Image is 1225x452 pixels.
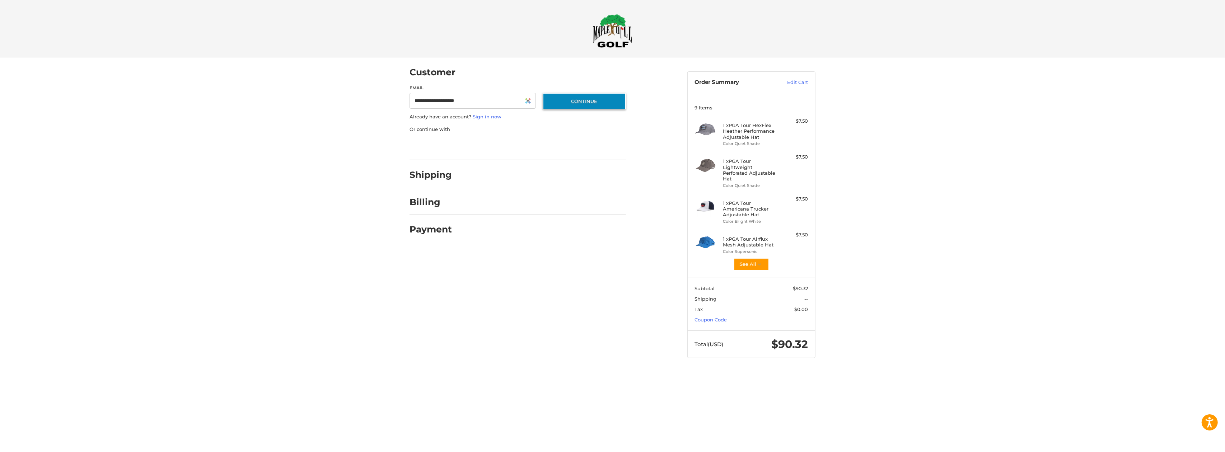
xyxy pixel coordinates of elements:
span: Shipping [695,296,717,302]
li: Color Quiet Shade [723,183,778,189]
span: Tax [695,306,703,312]
h2: Customer [410,67,455,78]
a: Sign in now [473,114,501,119]
span: $0.00 [795,306,808,312]
span: Total (USD) [695,341,724,348]
iframe: PayPal-paylater [468,140,522,153]
h2: Shipping [410,169,452,180]
li: Color Supersonic [723,249,778,255]
div: $7.50 [780,118,808,125]
div: $7.50 [780,231,808,239]
span: $90.32 [772,338,808,351]
label: Email [410,85,536,91]
h4: 1 x PGA Tour HexFlex Heather Performance Adjustable Hat [723,122,778,140]
h4: 1 x PGA Tour Americana Trucker Adjustable Hat [723,200,778,218]
span: -- [805,296,808,302]
span: Subtotal [695,286,715,291]
p: Or continue with [410,126,626,133]
img: Maple Hill Golf [593,14,632,48]
iframe: PayPal-venmo [529,140,583,153]
img: Sticky Password [525,98,531,104]
h4: 1 x PGA Tour Lightweight Perforated Adjustable Hat [723,158,778,182]
a: Edit Cart [772,79,808,86]
h3: Order Summary [695,79,772,86]
a: Coupon Code [695,317,727,322]
div: $7.50 [780,196,808,203]
button: Continue [543,93,626,109]
div: $7.50 [780,154,808,161]
h2: Payment [410,224,452,235]
h2: Billing [410,197,452,208]
li: Color Bright White [723,218,778,225]
span: $90.32 [793,286,808,291]
iframe: PayPal-paypal [407,140,461,153]
li: Color Quiet Shade [723,141,778,147]
h3: 9 Items [695,105,808,110]
h4: 1 x PGA Tour Airflux Mesh Adjustable Hat [723,236,778,248]
p: Already have an account? [410,113,626,121]
button: See All [734,258,769,271]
